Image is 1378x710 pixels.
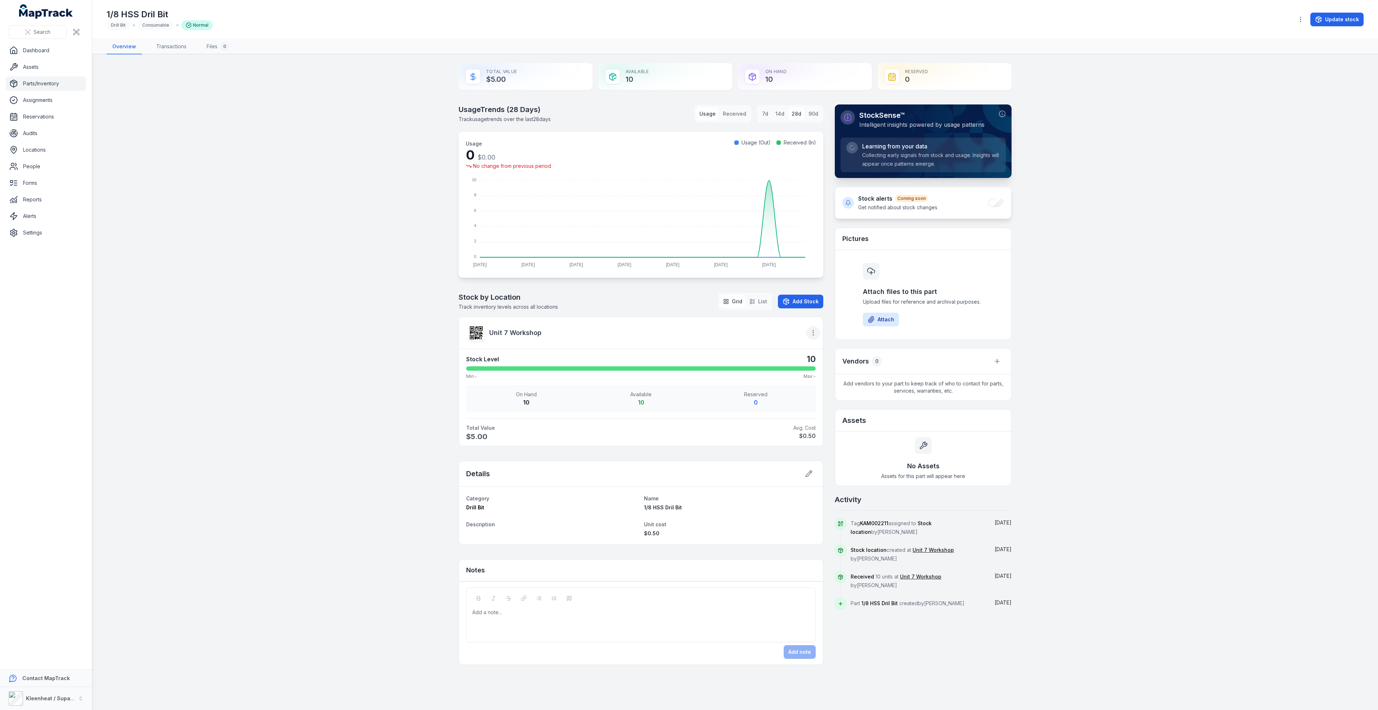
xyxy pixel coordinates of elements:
button: Search [9,25,67,39]
h3: No Assets [907,461,940,471]
strong: Stock Level [466,355,499,363]
span: Name [644,495,659,501]
a: Locations [6,143,86,157]
button: Received [720,107,749,120]
span: Max: - [803,374,816,379]
a: Assets [6,60,86,74]
span: Drill Bit [466,504,484,510]
a: Alerts [6,209,86,223]
div: 0 [466,148,551,162]
h2: Assets [842,415,1004,425]
span: Usage (Out) [742,139,771,146]
tspan: 4 [474,223,476,228]
span: [DATE] [995,599,1012,606]
span: No change from previous period [473,162,551,170]
span: Part created by [PERSON_NAME] [851,600,964,606]
div: 0 [220,42,229,51]
a: Audits [6,126,86,140]
span: Reserved [701,391,810,398]
a: Reservations [6,110,86,124]
strong: 10 [523,399,530,406]
span: Search [33,28,50,36]
span: Collecting early signals from stock and usage. Insights will appear once patterns emerge. [862,152,999,167]
strong: 10 [638,399,644,406]
button: Update stock [1310,13,1364,26]
span: Drill Bit [111,22,126,28]
a: Reports [6,192,86,207]
strong: $0.50 [644,432,816,440]
span: Min: - [466,374,477,379]
span: Tag assigned to by [PERSON_NAME] [851,520,932,535]
a: Unit 7 Workshop [913,546,954,554]
span: Description [466,521,495,527]
strong: Unit 7 Workshop [489,328,801,338]
tspan: [DATE] [666,262,680,267]
span: $0.50 [644,530,659,536]
tspan: [DATE] [569,262,583,267]
button: 28d [789,107,804,120]
h2: Usage Trends ( 28 Days) [459,104,551,115]
button: List [747,295,770,308]
span: Intelligent insights powered by usage patterns [859,121,985,128]
div: Consumable [138,20,174,30]
button: Add Stock [778,295,823,308]
strong: 10 [807,353,816,365]
a: Parts/Inventory [6,76,86,91]
span: Usage [466,140,482,147]
h3: Notes [466,565,485,575]
a: Assignments [6,93,86,107]
span: Learning from your data [862,142,927,151]
span: Unit cost [644,521,666,527]
span: Available [586,391,695,398]
tspan: [DATE] [521,262,535,267]
strong: Contact MapTrack [22,675,70,681]
tspan: [DATE] [714,262,728,267]
time: 18/09/2025, 5:58:24 am [995,519,1012,526]
strong: Total Value [466,424,638,432]
span: Add vendors to your part to keep track of who to contact for parts, services, warranties, etc. [835,374,1011,400]
time: 18/09/2025, 5:51:01 am [995,599,1012,606]
tspan: [DATE] [762,262,776,267]
h2: Stock by Location [459,292,558,302]
a: MapTrack [19,4,73,19]
h1: 1/8 HSS Dril Bit [107,9,213,20]
span: Assets for this part will appear here [881,473,965,480]
span: Get notified about stock changes [858,204,937,210]
strong: Kleenheat / Supagas [26,695,80,701]
div: Normal [181,20,213,30]
span: [DATE] [995,519,1012,526]
h4: Stock alerts [858,194,937,203]
tspan: 8 [474,193,476,197]
button: 90d [806,107,821,120]
span: created at by [PERSON_NAME] [851,547,954,562]
a: Transactions [150,39,192,54]
span: [DATE] [995,546,1012,552]
a: Files0 [201,39,235,54]
span: [DATE] [995,573,1012,579]
span: 10 units at by [PERSON_NAME] [851,573,941,588]
button: Usage [697,107,719,120]
tspan: [DATE] [473,262,487,267]
span: Track inventory levels across all locations [459,304,558,310]
h3: Vendors [842,356,869,366]
h3: Pictures [842,234,869,244]
time: 18/09/2025, 5:52:10 am [995,546,1012,552]
tspan: 10 [472,178,476,182]
span: $5.00 [466,432,638,442]
div: 0 [872,356,882,366]
strong: 0 [754,399,758,406]
h2: StockSense™ [859,110,985,120]
span: KAM002211 [860,520,888,526]
h2: Details [466,469,490,479]
a: Dashboard [6,43,86,58]
a: Unit 7 Workshop [900,573,941,580]
a: Overview [107,39,142,54]
span: $0.00 [478,153,495,161]
h3: Attach files to this part [863,287,984,297]
a: Forms [6,176,86,190]
time: 18/09/2025, 5:52:10 am [995,573,1012,579]
a: Settings [6,225,86,240]
span: Received (In) [784,139,816,146]
span: Stock location [851,547,887,553]
span: Track usage trends over the last 28 days [459,116,551,122]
